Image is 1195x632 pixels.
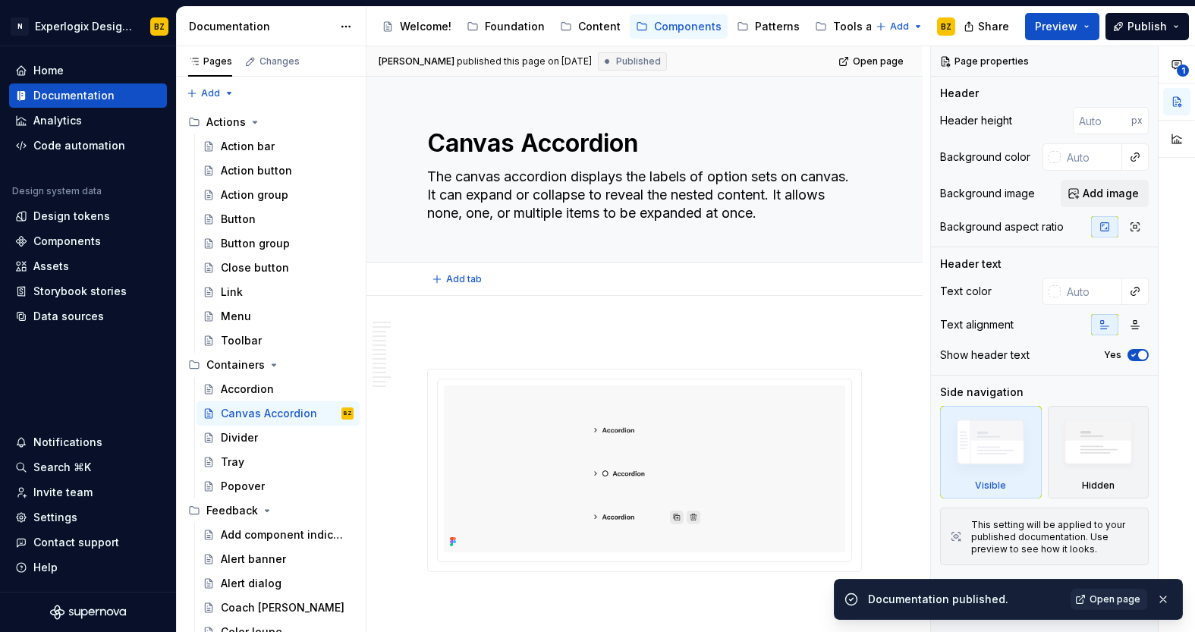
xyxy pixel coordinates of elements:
div: Documentation [33,88,115,103]
a: Home [9,58,167,83]
textarea: The canvas accordion displays the labels of option sets on canvas. It can expand or collapse to r... [424,165,859,225]
div: Menu [221,309,251,324]
div: Background color [940,149,1030,165]
a: Supernova Logo [50,605,126,620]
input: Auto [1061,143,1122,171]
button: Contact support [9,530,167,555]
div: Hidden [1082,480,1115,492]
div: Side navigation [940,385,1024,400]
a: Tray [197,450,360,474]
a: Components [9,229,167,253]
span: Published [616,55,661,68]
a: Popover [197,474,360,498]
div: Header text [940,256,1002,272]
div: BZ [344,406,352,421]
div: Text color [940,284,992,299]
a: Invite team [9,480,167,505]
p: px [1131,115,1143,127]
div: Tray [221,454,244,470]
div: Data sources [33,309,104,324]
div: Divider [221,430,258,445]
div: Assets [33,259,69,274]
div: Design tokens [33,209,110,224]
button: NExperlogix Design SystemBZ [3,10,173,42]
div: Components [33,234,101,249]
div: Home [33,63,64,78]
a: Documentation [9,83,167,108]
a: Welcome! [376,14,458,39]
span: Share [978,19,1009,34]
div: Notifications [33,435,102,450]
div: Tools and resources [833,19,942,34]
a: Toolbar [197,329,360,353]
a: Design tokens [9,204,167,228]
a: Alert dialog [197,571,360,596]
textarea: Canvas Accordion [424,125,859,162]
input: Auto [1073,107,1131,134]
div: Background image [940,186,1035,201]
a: Open page [1071,589,1147,610]
a: Settings [9,505,167,530]
div: Background aspect ratio [940,219,1064,234]
button: Add tab [427,269,489,290]
span: 1 [1177,64,1189,77]
a: Action button [197,159,360,183]
div: Show header text [940,347,1030,363]
div: Action group [221,187,288,203]
a: Foundation [461,14,551,39]
div: Alert dialog [221,576,281,591]
div: Experlogix Design System [35,19,132,34]
div: BZ [154,20,165,33]
div: Add component indicator [221,527,346,542]
div: Patterns [755,19,800,34]
button: Preview [1025,13,1099,40]
div: Analytics [33,113,82,128]
button: Add image [1061,180,1149,207]
div: Toolbar [221,333,262,348]
a: Button group [197,231,360,256]
a: Tools and resources [809,14,948,39]
div: Alert banner [221,552,286,567]
a: Coach [PERSON_NAME] [197,596,360,620]
div: Help [33,560,58,575]
a: Content [554,14,627,39]
div: Storybook stories [33,284,127,299]
a: Storybook stories [9,279,167,303]
a: Code automation [9,134,167,158]
a: Open page [834,51,910,72]
div: Content [578,19,621,34]
a: Analytics [9,108,167,133]
a: Button [197,207,360,231]
div: Containers [206,357,265,373]
span: Publish [1127,19,1167,34]
div: Feedback [206,503,258,518]
button: Notifications [9,430,167,454]
div: Button [221,212,256,227]
div: Foundation [485,19,545,34]
a: Action bar [197,134,360,159]
span: Add tab [446,273,482,285]
span: Open page [1090,593,1140,605]
div: Canvas Accordion [221,406,317,421]
div: Containers [182,353,360,377]
a: Patterns [731,14,806,39]
div: Actions [206,115,246,130]
div: Actions [182,110,360,134]
span: Open page [853,55,904,68]
button: Search ⌘K [9,455,167,480]
a: Alert banner [197,547,360,571]
button: Share [956,13,1019,40]
div: BZ [941,20,951,33]
div: Header [940,86,979,101]
a: Add component indicator [197,523,360,547]
a: Action group [197,183,360,207]
div: Hidden [1048,406,1149,498]
div: Popover [221,479,265,494]
a: Divider [197,426,360,450]
div: Components [654,19,722,34]
div: Search ⌘K [33,460,91,475]
span: Preview [1035,19,1077,34]
div: Invite team [33,485,93,500]
div: Feedback [182,498,360,523]
span: Add image [1083,186,1139,201]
